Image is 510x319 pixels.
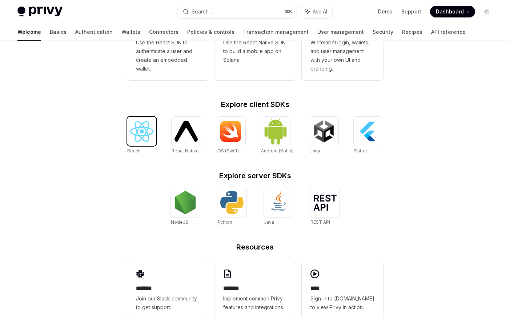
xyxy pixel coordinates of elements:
[313,195,337,211] img: REST API
[317,23,364,41] a: User management
[216,117,245,155] a: iOS (Swift)iOS (Swift)
[223,294,287,312] span: Implement common Privy features and integrations.
[171,188,200,226] a: NodeJSNodeJS
[220,191,244,214] img: Python
[178,5,297,18] button: Search...⌘K
[127,148,140,153] span: React
[310,219,330,225] span: REST API
[264,188,293,226] a: JavaJava
[313,8,327,15] span: Ask AI
[192,7,212,16] div: Search...
[130,121,153,142] img: React
[127,262,209,319] a: **** **Join our Slack community to get support.
[216,148,239,153] span: iOS (Swift)
[302,262,383,319] a: ****Sign in to [DOMAIN_NAME] to view Privy in action.
[264,117,287,145] img: Android (Kotlin)
[267,191,290,214] img: Java
[430,6,475,17] a: Dashboard
[309,148,320,153] span: Unity
[302,6,383,80] a: **** *****Whitelabel login, wallets, and user management with your own UI and branding.
[172,148,199,153] span: React Native
[217,188,246,226] a: PythonPython
[172,117,201,155] a: React NativeReact Native
[431,23,466,41] a: API reference
[310,294,374,312] span: Sign in to [DOMAIN_NAME] to view Privy in action.
[378,8,393,15] a: Demo
[300,5,332,18] button: Ask AI
[354,117,383,155] a: FlutterFlutter
[121,23,140,41] a: Wallets
[310,188,340,226] a: REST APIREST API
[214,6,296,80] a: **** **** **** ***Use the React Native SDK to build a mobile app on Solana.
[243,23,309,41] a: Transaction management
[17,7,63,17] img: light logo
[174,191,197,214] img: NodeJS
[401,8,421,15] a: Support
[214,262,296,319] a: **** **Implement common Privy features and integrations.
[75,23,113,41] a: Authentication
[219,120,242,142] img: iOS (Swift)
[127,172,383,179] h2: Explore server SDKs
[136,38,200,73] span: Use the React SDK to authenticate a user and create an embedded wallet.
[174,121,198,141] img: React Native
[187,23,234,41] a: Policies & controls
[223,38,287,64] span: Use the React Native SDK to build a mobile app on Solana.
[149,23,178,41] a: Connectors
[402,23,422,41] a: Recipes
[127,117,156,155] a: ReactReact
[310,38,374,73] span: Whitelabel login, wallets, and user management with your own UI and branding.
[136,294,200,312] span: Join our Slack community to get support.
[312,120,336,143] img: Unity
[373,23,393,41] a: Security
[261,117,294,155] a: Android (Kotlin)Android (Kotlin)
[17,23,41,41] a: Welcome
[171,219,188,225] span: NodeJS
[481,6,493,17] button: Toggle dark mode
[354,148,367,153] span: Flutter
[309,117,338,155] a: UnityUnity
[261,148,294,153] span: Android (Kotlin)
[264,219,274,225] span: Java
[357,120,380,143] img: Flutter
[285,9,292,15] span: ⌘ K
[50,23,67,41] a: Basics
[127,243,383,251] h2: Resources
[217,219,232,225] span: Python
[127,101,383,108] h2: Explore client SDKs
[436,8,464,15] span: Dashboard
